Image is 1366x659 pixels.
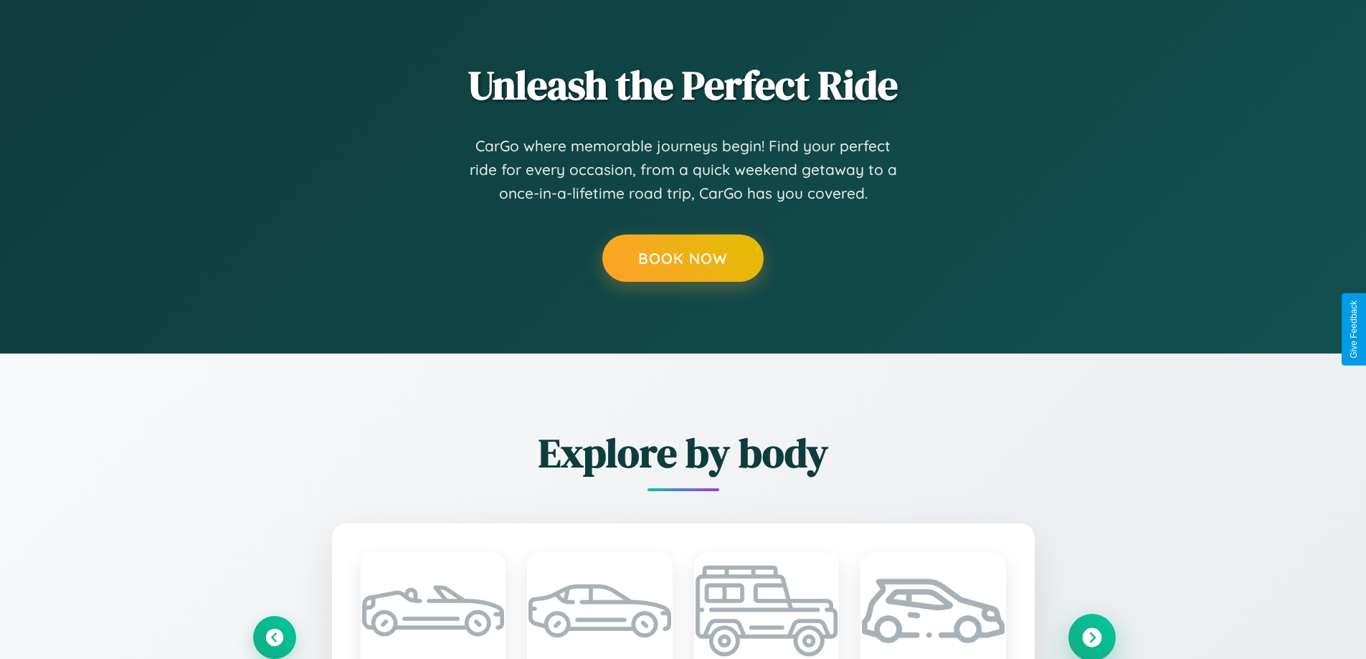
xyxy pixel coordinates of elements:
[602,234,764,282] button: Book Now
[1349,300,1359,359] div: Give Feedback
[468,134,898,206] p: CarGo where memorable journeys begin! Find your perfect ride for every occasion, from a quick wee...
[253,57,1114,113] h2: Unleash the Perfect Ride
[253,425,1114,480] h2: Explore by body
